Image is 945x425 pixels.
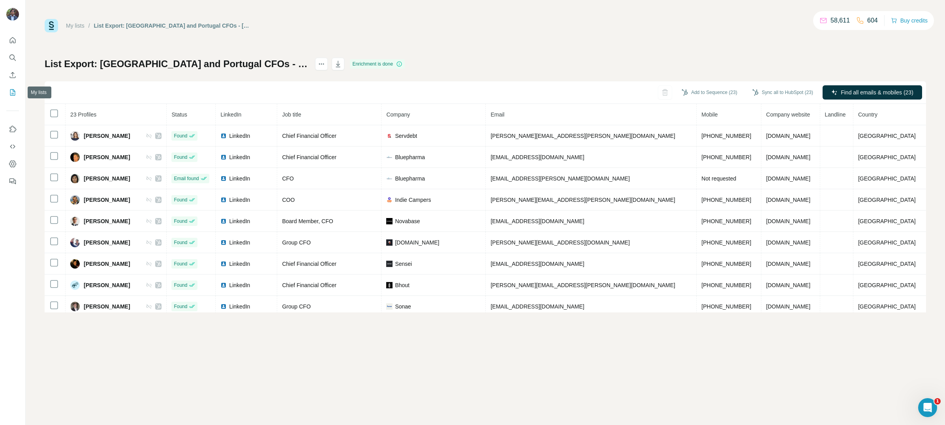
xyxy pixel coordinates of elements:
span: Bluepharma [395,153,425,161]
span: [PERSON_NAME] [84,260,130,268]
span: [EMAIL_ADDRESS][PERSON_NAME][DOMAIN_NAME] [490,175,629,182]
img: LinkedIn logo [220,218,227,224]
span: [EMAIL_ADDRESS][DOMAIN_NAME] [490,261,584,267]
span: Indie Campers [395,196,431,204]
span: [GEOGRAPHIC_DATA] [858,303,916,310]
span: Job title [282,111,301,118]
img: company-logo [386,239,393,246]
span: Find all emails & mobiles (23) [841,88,913,96]
img: LinkedIn logo [220,175,227,182]
span: [EMAIL_ADDRESS][DOMAIN_NAME] [490,154,584,160]
iframe: Intercom live chat [918,398,937,417]
span: Email found [174,175,199,182]
span: LinkedIn [229,260,250,268]
li: / [88,22,90,30]
span: [PHONE_NUMBER] [701,197,751,203]
img: Avatar [70,280,80,290]
img: LinkedIn logo [220,197,227,203]
span: [PERSON_NAME] [84,303,130,310]
span: [GEOGRAPHIC_DATA] [858,154,916,160]
img: Avatar [70,216,80,226]
a: My lists [66,23,85,29]
span: [PHONE_NUMBER] [701,218,751,224]
span: Company [386,111,410,118]
span: [EMAIL_ADDRESS][DOMAIN_NAME] [490,303,584,310]
span: [GEOGRAPHIC_DATA] [858,175,916,182]
span: Found [174,154,187,161]
span: [PHONE_NUMBER] [701,133,751,139]
span: LinkedIn [229,303,250,310]
span: Found [174,132,187,139]
span: Landline [825,111,846,118]
img: Avatar [70,131,80,141]
span: Found [174,282,187,289]
span: Mobile [701,111,718,118]
div: Enrichment is done [350,59,405,69]
span: [PHONE_NUMBER] [701,282,751,288]
span: [PHONE_NUMBER] [701,303,751,310]
span: Chief Financial Officer [282,282,336,288]
span: [GEOGRAPHIC_DATA] [858,133,916,139]
span: [PERSON_NAME] [84,239,130,246]
button: Add to Sequence (23) [676,87,743,98]
span: 23 Profiles [70,111,96,118]
span: [DOMAIN_NAME] [766,197,810,203]
span: 1 [934,398,941,404]
span: [PERSON_NAME][EMAIL_ADDRESS][PERSON_NAME][DOMAIN_NAME] [490,197,675,203]
span: [DOMAIN_NAME] [766,175,810,182]
span: [PHONE_NUMBER] [701,261,751,267]
span: Bluepharma [395,175,425,182]
span: [GEOGRAPHIC_DATA] [858,218,916,224]
button: Find all emails & mobiles (23) [823,85,922,100]
img: company-logo [386,261,393,267]
img: LinkedIn logo [220,154,227,160]
span: Status [171,111,187,118]
span: Servdebt [395,132,417,140]
img: LinkedIn logo [220,261,227,267]
span: Found [174,260,187,267]
div: List Export: [GEOGRAPHIC_DATA] and Portugal CFOs - [DATE] 13:07 [94,22,251,30]
span: [DOMAIN_NAME] [766,239,810,246]
span: Chief Financial Officer [282,261,336,267]
span: LinkedIn [229,153,250,161]
span: [PERSON_NAME][EMAIL_ADDRESS][PERSON_NAME][DOMAIN_NAME] [490,282,675,288]
span: [PERSON_NAME][EMAIL_ADDRESS][DOMAIN_NAME] [490,239,629,246]
span: [PERSON_NAME] [84,196,130,204]
span: COO [282,197,295,203]
button: Quick start [6,33,19,47]
span: Found [174,218,187,225]
span: Company website [766,111,810,118]
span: [DOMAIN_NAME] [766,133,810,139]
span: CFO [282,175,294,182]
span: Group CFO [282,303,310,310]
button: Feedback [6,174,19,188]
img: Surfe Logo [45,19,58,32]
button: Enrich CSV [6,68,19,82]
span: [PERSON_NAME] [84,217,130,225]
span: [PHONE_NUMBER] [701,239,751,246]
button: actions [315,58,328,70]
span: [PERSON_NAME][EMAIL_ADDRESS][PERSON_NAME][DOMAIN_NAME] [490,133,675,139]
button: Use Surfe on LinkedIn [6,122,19,136]
button: My lists [6,85,19,100]
button: Sync all to HubSpot (23) [747,87,819,98]
span: [GEOGRAPHIC_DATA] [858,282,916,288]
span: [GEOGRAPHIC_DATA] [858,239,916,246]
img: Avatar [70,195,80,205]
span: Found [174,239,187,246]
span: Board Member, CFO [282,218,333,224]
img: company-logo [386,197,393,203]
span: LinkedIn [229,217,250,225]
img: Avatar [70,302,80,311]
span: Email [490,111,504,118]
span: Found [174,196,187,203]
span: [DOMAIN_NAME] [395,239,439,246]
img: Avatar [70,259,80,269]
span: Bhout [395,281,410,289]
span: Group CFO [282,239,310,246]
span: LinkedIn [229,196,250,204]
p: 58,611 [830,16,850,25]
span: Not requested [701,175,736,182]
span: [PERSON_NAME] [84,175,130,182]
span: LinkedIn [229,175,250,182]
